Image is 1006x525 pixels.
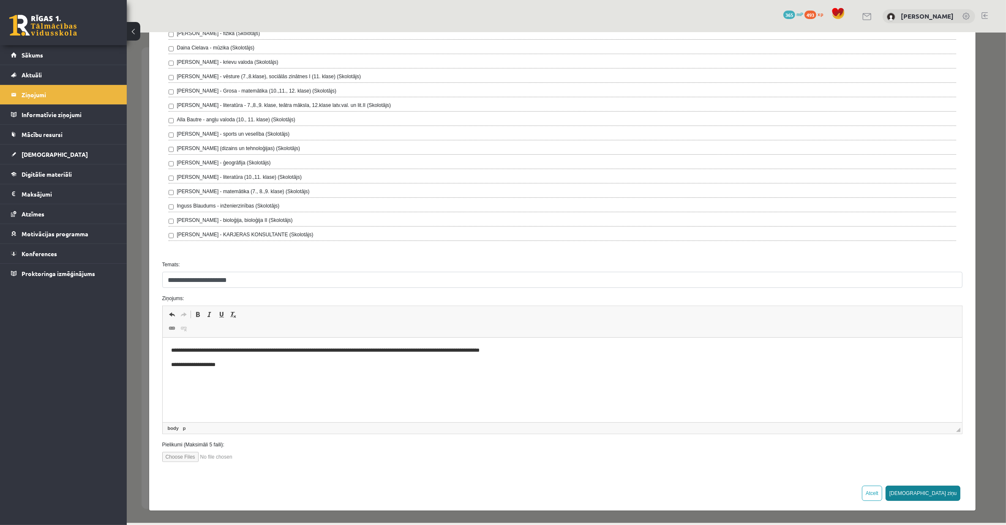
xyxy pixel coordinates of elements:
[39,276,51,287] a: Отменить (⌘+Z)
[11,45,116,65] a: Sākums
[22,250,57,257] span: Konferences
[11,164,116,184] a: Digitālie materiāli
[77,276,89,287] a: Курсив (⌘+I)
[50,40,234,48] label: [PERSON_NAME] - vēsture (7.,8.klase), sociālās zinātnes I (11. klase) (Skolotājs)
[50,170,153,177] label: Inguss Blaudums - inženierzinības (Skolotājs)
[11,105,116,124] a: Informatīvie ziņojumi
[783,11,795,19] span: 365
[804,11,827,17] a: 493 xp
[29,262,842,270] label: Ziņojums:
[804,11,816,19] span: 493
[818,11,823,17] span: xp
[29,408,842,416] label: Pielikumi (Maksimāli 5 faili):
[11,264,116,283] a: Proktoringa izmēģinājums
[11,224,116,243] a: Motivācijas programma
[50,126,144,134] label: [PERSON_NAME] - ģeogrāfija (Skolotājs)
[36,305,836,390] iframe: Визуальный текстовый редактор, wiswyg-editor-47024960109940-1758026259-467
[39,290,51,301] a: Вставить/Редактировать ссылку (⌘+K)
[50,112,173,120] label: [PERSON_NAME] (dizains un tehnoloģijas) (Skolotājs)
[50,26,152,33] label: [PERSON_NAME] - krievu valoda (Skolotājs)
[55,392,61,399] a: Элемент p
[22,105,116,124] legend: Informatīvie ziņojumi
[901,12,954,20] a: [PERSON_NAME]
[796,11,803,17] span: mP
[51,290,63,301] a: Убрать ссылку
[22,150,88,158] span: [DEMOGRAPHIC_DATA]
[22,210,44,218] span: Atzīmes
[50,11,128,19] label: Daina Cielava - mūzika (Skolotājs)
[89,276,101,287] a: Подчеркнутый (⌘+U)
[22,184,116,204] legend: Maksājumi
[11,184,116,204] a: Maksājumi
[50,83,169,91] label: Alla Bautre - angļu valoda (10., 11. klase) (Skolotājs)
[22,71,42,79] span: Aktuāli
[22,85,116,104] legend: Ziņojumi
[22,230,88,238] span: Motivācijas programma
[50,141,175,148] label: [PERSON_NAME] - literatūra (10.,11. klase) (Skolotājs)
[22,131,63,138] span: Mācību resursi
[783,11,803,17] a: 365 mP
[50,198,187,206] label: [PERSON_NAME] - KARJERAS KONSULTANTE (Skolotājs)
[829,395,834,399] span: Перетащите для изменения размера
[29,228,842,236] label: Temats:
[50,55,210,62] label: [PERSON_NAME] - Grosa - matemātika (10.,11., 12. klase) (Skolotājs)
[9,15,77,36] a: Rīgas 1. Tālmācības vidusskola
[22,51,43,59] span: Sākums
[11,145,116,164] a: [DEMOGRAPHIC_DATA]
[22,270,95,277] span: Proktoringa izmēģinājums
[759,453,834,468] button: [DEMOGRAPHIC_DATA] ziņu
[11,125,116,144] a: Mācību resursi
[39,392,54,399] a: Элемент body
[101,276,112,287] a: Убрать форматирование
[11,244,116,263] a: Konferences
[11,65,116,85] a: Aktuāli
[65,276,77,287] a: Полужирный (⌘+B)
[22,170,72,178] span: Digitālie materiāli
[50,69,264,77] label: [PERSON_NAME] - literatūra - 7.,8.,9. klase, teātra māksla, 12.klase latv.val. un lit.II (Skolotājs)
[735,453,755,468] button: Atcelt
[50,155,183,163] label: [PERSON_NAME] - matemātika (7., 8.,9. klase) (Skolotājs)
[50,98,163,105] label: [PERSON_NAME] - sports un veselība (Skolotājs)
[11,85,116,104] a: Ziņojumi
[11,204,116,224] a: Atzīmes
[50,184,166,191] label: [PERSON_NAME] - bioloģija, bioloģija II (Skolotājs)
[51,276,63,287] a: Повторить (⌘+Y)
[887,13,895,21] img: Marija Vorobeja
